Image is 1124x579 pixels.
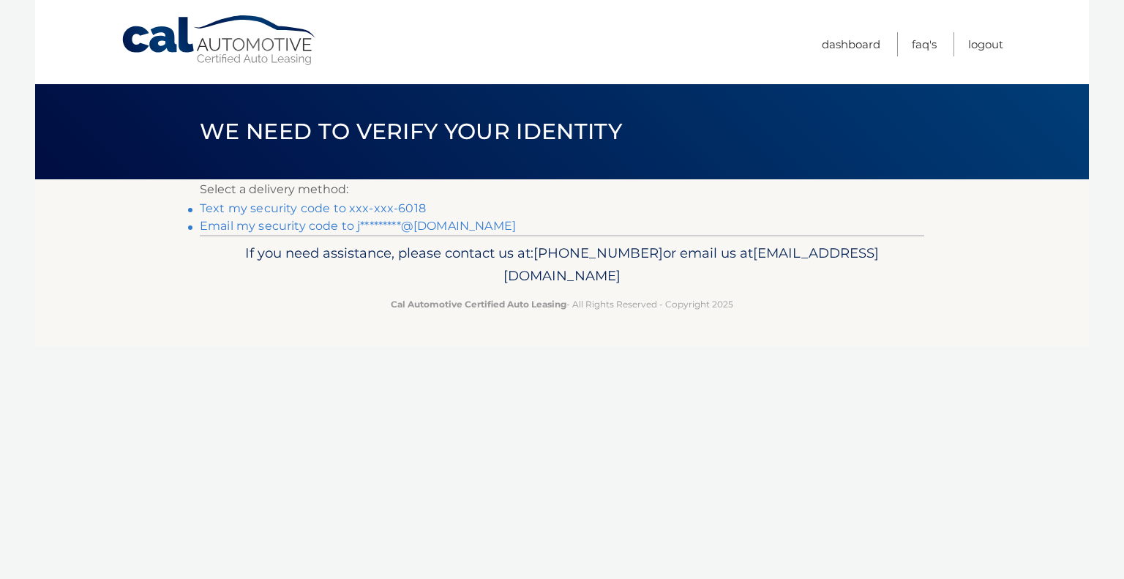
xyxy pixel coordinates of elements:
[968,32,1003,56] a: Logout
[200,219,516,233] a: Email my security code to j*********@[DOMAIN_NAME]
[822,32,880,56] a: Dashboard
[391,299,566,310] strong: Cal Automotive Certified Auto Leasing
[200,201,426,215] a: Text my security code to xxx-xxx-6018
[200,179,924,200] p: Select a delivery method:
[912,32,937,56] a: FAQ's
[209,296,915,312] p: - All Rights Reserved - Copyright 2025
[533,244,663,261] span: [PHONE_NUMBER]
[121,15,318,67] a: Cal Automotive
[200,118,622,145] span: We need to verify your identity
[209,242,915,288] p: If you need assistance, please contact us at: or email us at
